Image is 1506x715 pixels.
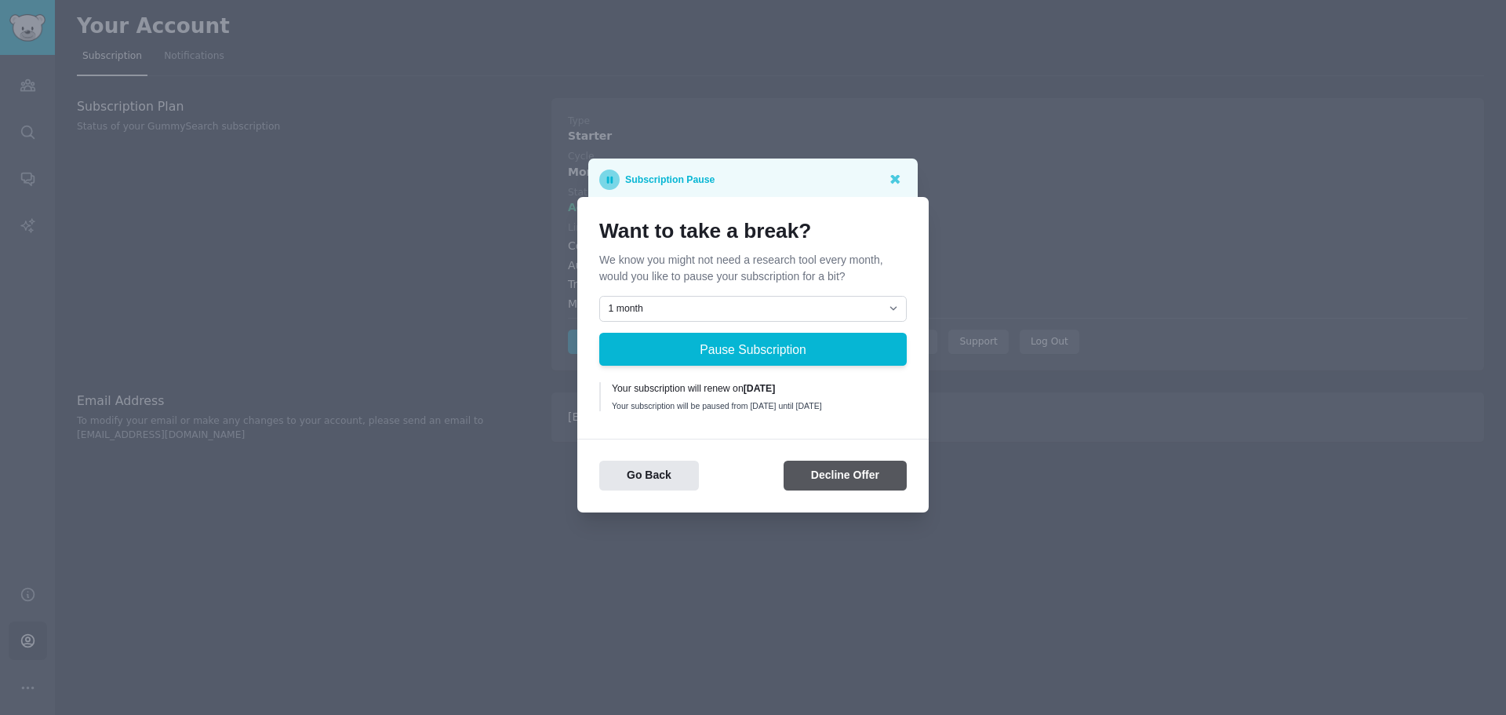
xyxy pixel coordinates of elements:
div: Your subscription will renew on [612,382,896,396]
h1: Want to take a break? [599,219,907,244]
p: Subscription Pause [625,170,715,190]
button: Decline Offer [784,461,907,491]
button: Pause Subscription [599,333,907,366]
button: Go Back [599,461,699,491]
div: Your subscription will be paused from [DATE] until [DATE] [612,400,896,411]
b: [DATE] [744,383,776,394]
p: We know you might not need a research tool every month, would you like to pause your subscription... [599,252,907,285]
